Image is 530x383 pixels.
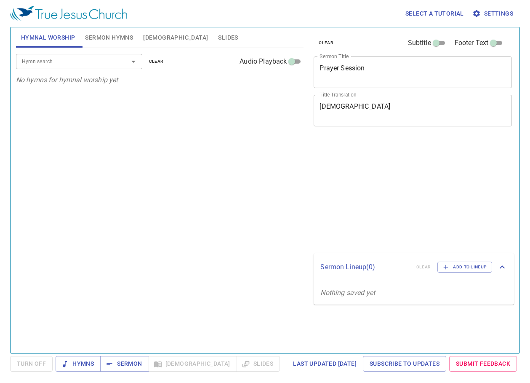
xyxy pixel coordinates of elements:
[240,56,287,67] span: Audio Playback
[474,8,513,19] span: Settings
[310,135,473,250] iframe: from-child
[56,356,101,372] button: Hymns
[314,253,514,281] div: Sermon Lineup(0)clearAdd to Lineup
[455,38,489,48] span: Footer Text
[320,102,506,118] textarea: [DEMOGRAPHIC_DATA]
[128,56,139,67] button: Open
[290,356,360,372] a: Last updated [DATE]
[443,263,487,271] span: Add to Lineup
[320,262,409,272] p: Sermon Lineup ( 0 )
[437,262,492,273] button: Add to Lineup
[319,39,333,47] span: clear
[370,359,439,369] span: Subscribe to Updates
[408,38,431,48] span: Subtitle
[62,359,94,369] span: Hymns
[149,58,164,65] span: clear
[402,6,467,21] button: Select a tutorial
[21,32,75,43] span: Hymnal Worship
[363,356,446,372] a: Subscribe to Updates
[85,32,133,43] span: Sermon Hymns
[449,356,517,372] a: Submit Feedback
[218,32,238,43] span: Slides
[320,289,375,297] i: Nothing saved yet
[10,6,127,21] img: True Jesus Church
[100,356,149,372] button: Sermon
[320,64,506,80] textarea: Prayer Session
[293,359,357,369] span: Last updated [DATE]
[456,359,510,369] span: Submit Feedback
[471,6,517,21] button: Settings
[143,32,208,43] span: [DEMOGRAPHIC_DATA]
[144,56,169,67] button: clear
[405,8,464,19] span: Select a tutorial
[314,38,338,48] button: clear
[107,359,142,369] span: Sermon
[16,76,118,84] i: No hymns for hymnal worship yet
